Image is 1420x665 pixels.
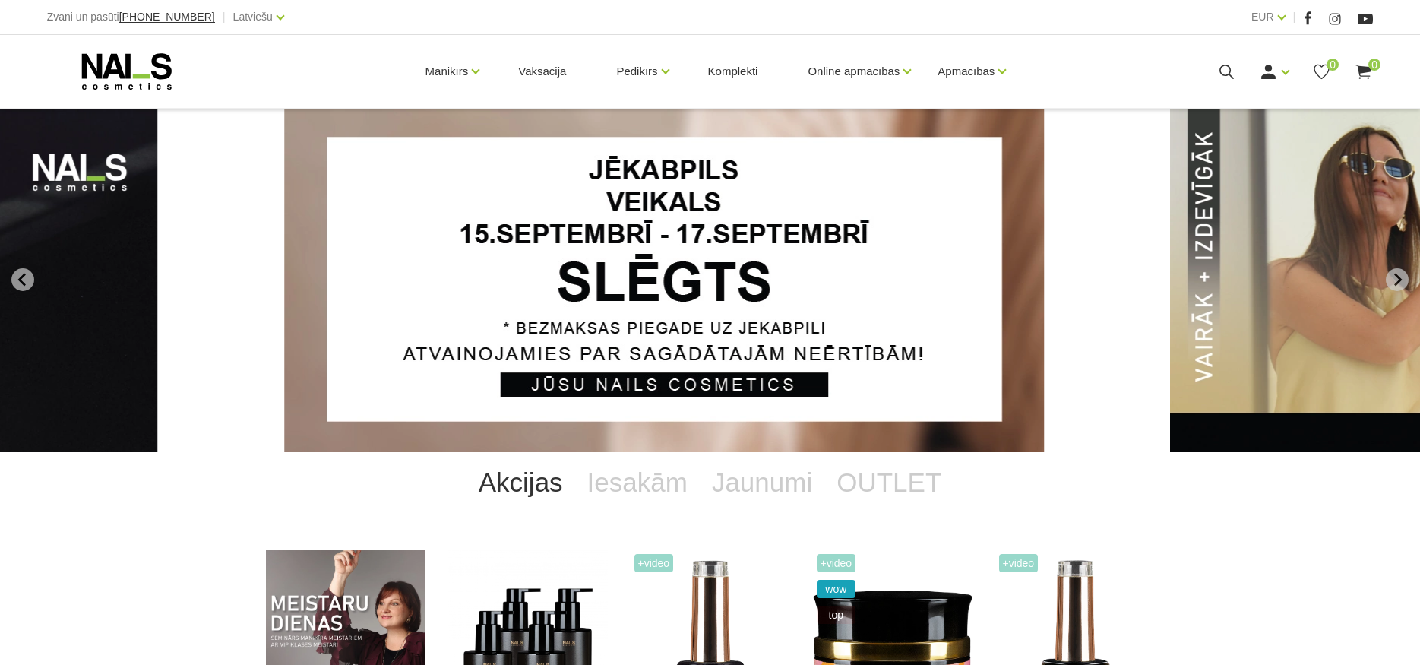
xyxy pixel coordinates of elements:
span: | [223,8,226,27]
a: 0 [1354,62,1373,81]
span: 0 [1368,59,1380,71]
span: 0 [1327,59,1339,71]
span: +Video [634,554,674,572]
a: Vaksācija [506,35,578,108]
div: Zvani un pasūti [47,8,215,27]
a: Komplekti [696,35,770,108]
span: +Video [999,554,1039,572]
a: Pedikīrs [616,41,657,102]
a: 0 [1312,62,1331,81]
a: Apmācības [938,41,995,102]
a: EUR [1251,8,1274,26]
a: Latviešu [233,8,273,26]
a: Manikīrs [425,41,469,102]
span: wow [817,580,856,598]
button: Go to last slide [11,268,34,291]
li: 1 of 13 [284,106,1136,452]
span: | [1293,8,1296,27]
a: Iesakām [575,452,700,513]
button: Next slide [1386,268,1409,291]
a: OUTLET [824,452,954,513]
a: Akcijas [466,452,575,513]
a: [PHONE_NUMBER] [119,11,215,23]
span: top [817,606,856,624]
span: +Video [817,554,856,572]
a: Online apmācības [808,41,900,102]
a: Jaunumi [700,452,824,513]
